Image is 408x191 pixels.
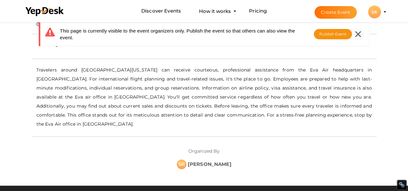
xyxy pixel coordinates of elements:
[36,65,372,129] p: Travelers around [GEOGRAPHIC_DATA][US_STATE] can receive courteous, professional assistance from ...
[197,5,233,17] button: How it works
[314,6,357,19] button: Create Event
[314,29,352,39] button: Publish Event
[45,27,307,41] div: This page is currently visible to the event organizers only. Publish the event so that others can...
[366,5,383,19] button: SR
[177,159,186,169] div: SR
[399,182,405,188] div: Restore Info Box &#10;&#10;NoFollow Info:&#10; META-Robots NoFollow: &#09;true&#10; META-Robots N...
[368,10,381,14] profile-pic: SR
[188,161,232,167] b: [PERSON_NAME]
[368,5,381,18] div: SR
[141,5,181,17] a: Discover Events
[188,143,220,154] label: Organized By
[249,5,267,17] a: Pricing
[319,32,346,36] span: Publish Event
